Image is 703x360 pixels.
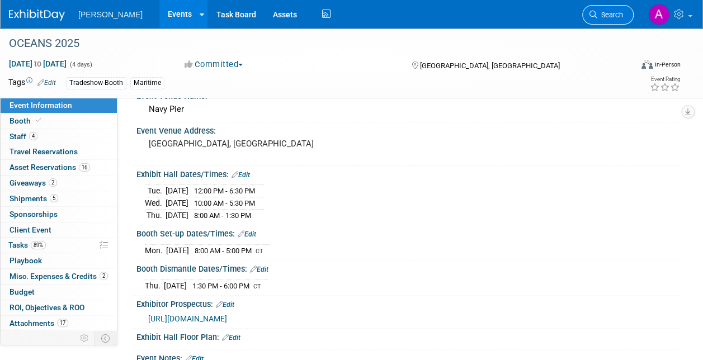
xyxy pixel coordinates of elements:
[9,10,65,21] img: ExhibitDay
[650,77,680,82] div: Event Rating
[194,211,251,220] span: 8:00 AM - 1:30 PM
[32,59,43,68] span: to
[148,314,227,323] a: [URL][DOMAIN_NAME]
[10,225,51,234] span: Client Event
[164,280,187,291] td: [DATE]
[654,60,681,69] div: In-Person
[1,269,117,284] a: Misc. Expenses & Credits2
[238,230,256,238] a: Edit
[10,194,58,203] span: Shipments
[95,331,117,345] td: Toggle Event Tabs
[145,197,166,210] td: Wed.
[597,11,623,19] span: Search
[641,60,653,69] img: Format-Inperson.png
[29,132,37,140] span: 4
[253,283,261,290] span: CT
[79,163,90,172] span: 16
[136,122,681,136] div: Event Venue Address:
[582,5,634,25] a: Search
[1,300,117,315] a: ROI, Objectives & ROO
[583,58,681,75] div: Event Format
[10,163,90,172] span: Asset Reservations
[1,253,117,268] a: Playbook
[136,225,681,240] div: Booth Set-up Dates/Times:
[69,61,92,68] span: (4 days)
[100,272,108,280] span: 2
[256,248,263,255] span: CT
[50,194,58,202] span: 5
[10,132,37,141] span: Staff
[1,191,117,206] a: Shipments5
[250,266,268,273] a: Edit
[1,222,117,238] a: Client Event
[10,303,84,312] span: ROI, Objectives & ROO
[10,116,44,125] span: Booth
[145,101,672,118] div: Navy Pier
[1,129,117,144] a: Staff4
[194,187,255,195] span: 12:00 PM - 6:30 PM
[10,272,108,281] span: Misc. Expenses & Credits
[37,79,56,87] a: Edit
[145,209,166,221] td: Thu.
[145,185,166,197] td: Tue.
[10,147,78,156] span: Travel Reservations
[1,144,117,159] a: Travel Reservations
[136,260,681,275] div: Booth Dismantle Dates/Times:
[10,256,42,265] span: Playbook
[1,113,117,129] a: Booth
[1,160,117,175] a: Asset Reservations16
[181,59,247,70] button: Committed
[75,331,95,345] td: Personalize Event Tab Strip
[10,178,57,187] span: Giveaways
[194,199,255,207] span: 10:00 AM - 5:30 PM
[49,178,57,187] span: 2
[10,210,58,219] span: Sponsorships
[130,77,164,89] div: Maritime
[10,101,72,110] span: Event Information
[31,241,46,249] span: 89%
[8,77,56,89] td: Tags
[1,238,117,253] a: Tasks89%
[195,247,252,255] span: 8:00 AM - 5:00 PM
[10,287,35,296] span: Budget
[8,59,67,69] span: [DATE] [DATE]
[166,185,188,197] td: [DATE]
[1,176,117,191] a: Giveaways2
[1,285,117,300] a: Budget
[166,209,188,221] td: [DATE]
[192,282,249,290] span: 1:30 PM - 6:00 PM
[149,139,351,149] pre: [GEOGRAPHIC_DATA], [GEOGRAPHIC_DATA]
[66,77,126,89] div: Tradeshow-Booth
[136,296,681,310] div: Exhibitor Prospectus:
[136,329,681,343] div: Exhibit Hall Floor Plan:
[5,34,623,54] div: OCEANS 2025
[648,4,669,25] img: Amy Reese
[166,197,188,210] td: [DATE]
[10,319,68,328] span: Attachments
[1,207,117,222] a: Sponsorships
[36,117,41,124] i: Booth reservation complete
[1,98,117,113] a: Event Information
[420,61,560,70] span: [GEOGRAPHIC_DATA], [GEOGRAPHIC_DATA]
[1,316,117,331] a: Attachments17
[78,10,143,19] span: [PERSON_NAME]
[166,244,189,256] td: [DATE]
[57,319,68,327] span: 17
[145,244,166,256] td: Mon.
[136,166,681,181] div: Exhibit Hall Dates/Times:
[216,301,234,309] a: Edit
[222,334,240,342] a: Edit
[232,171,250,179] a: Edit
[8,240,46,249] span: Tasks
[145,280,164,291] td: Thu.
